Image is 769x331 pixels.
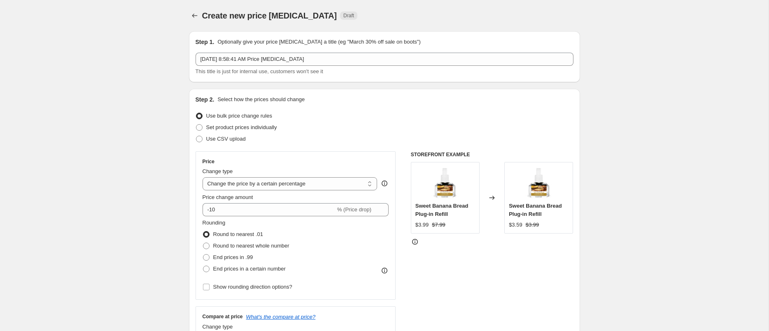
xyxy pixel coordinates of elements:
[380,179,389,187] div: help
[196,95,214,104] h2: Step 2.
[415,221,429,229] div: $3.99
[213,284,292,290] span: Show rounding direction options?
[415,203,468,217] span: Sweet Banana Bread Plug-in Refill
[189,10,200,21] button: Price change jobs
[217,95,305,104] p: Select how the prices should change
[246,314,316,320] button: What's the compare at price?
[522,167,555,199] img: Sweet-Banana-Bread-Plug-in-Refill_088490b6_80x.jpg
[337,206,371,213] span: % (Price drop)
[509,221,522,229] div: $3.59
[429,167,461,199] img: Sweet-Banana-Bread-Plug-in-Refill_088490b6_80x.jpg
[217,38,420,46] p: Optionally give your price [MEDICAL_DATA] a title (eg "March 30% off sale on boots")
[202,11,337,20] span: Create new price [MEDICAL_DATA]
[203,324,233,330] span: Change type
[213,266,286,272] span: End prices in a certain number
[206,124,277,130] span: Set product prices individually
[213,231,263,237] span: Round to nearest .01
[509,203,562,217] span: Sweet Banana Bread Plug-in Refill
[206,136,246,142] span: Use CSV upload
[206,113,272,119] span: Use bulk price change rules
[203,203,336,216] input: -15
[203,220,226,226] span: Rounding
[203,194,253,200] span: Price change amount
[411,151,573,158] h6: STOREFRONT EXAMPLE
[203,313,243,320] h3: Compare at price
[343,12,354,19] span: Draft
[213,243,289,249] span: Round to nearest whole number
[432,221,445,229] strike: $7.99
[203,168,233,174] span: Change type
[526,221,539,229] strike: $3.99
[196,53,573,66] input: 30% off holiday sale
[196,38,214,46] h2: Step 1.
[203,158,214,165] h3: Price
[213,254,253,260] span: End prices in .99
[196,68,323,74] span: This title is just for internal use, customers won't see it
